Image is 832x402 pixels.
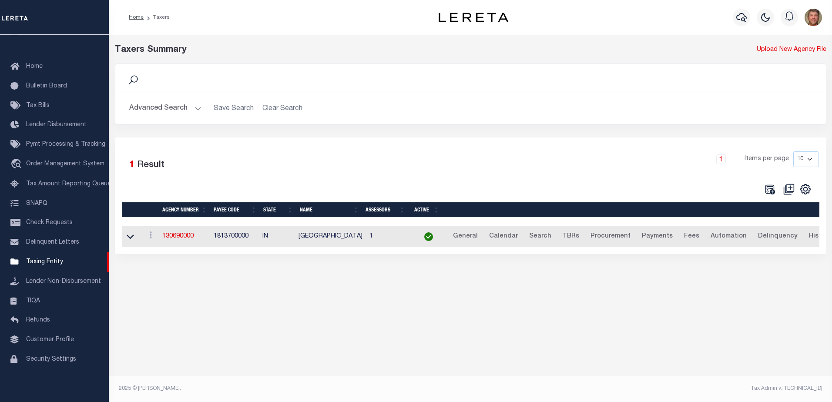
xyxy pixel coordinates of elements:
[26,200,47,206] span: SNAPQ
[745,154,789,164] span: Items per page
[707,230,751,244] a: Automation
[525,230,555,244] a: Search
[129,161,134,170] span: 1
[757,45,826,55] a: Upload New Agency File
[26,141,105,147] span: Pymt Processing & Tracking
[26,103,50,109] span: Tax Bills
[112,385,471,392] div: 2025 © [PERSON_NAME].
[26,161,104,167] span: Order Management System
[439,13,508,22] img: logo-dark.svg
[26,122,87,128] span: Lender Disbursement
[210,226,259,248] td: 1813700000
[26,83,67,89] span: Bulletin Board
[210,202,260,218] th: Payee Code: activate to sort column ascending
[424,232,433,241] img: check-icon-green.svg
[129,100,201,117] button: Advanced Search
[26,181,111,187] span: Tax Amount Reporting Queue
[26,337,74,343] span: Customer Profile
[362,202,408,218] th: Assessors: activate to sort column ascending
[638,230,677,244] a: Payments
[115,44,645,57] div: Taxers Summary
[26,298,40,304] span: TIQA
[408,202,443,218] th: Active: activate to sort column ascending
[26,239,79,245] span: Delinquent Letters
[680,230,703,244] a: Fees
[295,226,366,248] td: [GEOGRAPHIC_DATA]
[485,230,522,244] a: Calendar
[144,13,170,21] li: Taxers
[129,15,144,20] a: Home
[137,158,164,172] label: Result
[260,202,296,218] th: State: activate to sort column ascending
[366,226,412,248] td: 1
[754,230,802,244] a: Delinquency
[559,230,583,244] a: TBRs
[162,233,194,239] a: 130690000
[26,220,73,226] span: Check Requests
[26,64,43,70] span: Home
[716,154,726,164] a: 1
[26,356,76,362] span: Security Settings
[259,226,295,248] td: IN
[26,278,101,285] span: Lender Non-Disbursement
[26,317,50,323] span: Refunds
[296,202,362,218] th: Name: activate to sort column ascending
[449,230,482,244] a: General
[477,385,822,392] div: Tax Admin v.[TECHNICAL_ID]
[26,259,63,265] span: Taxing Entity
[159,202,210,218] th: Agency Number: activate to sort column ascending
[587,230,634,244] a: Procurement
[10,159,24,170] i: travel_explore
